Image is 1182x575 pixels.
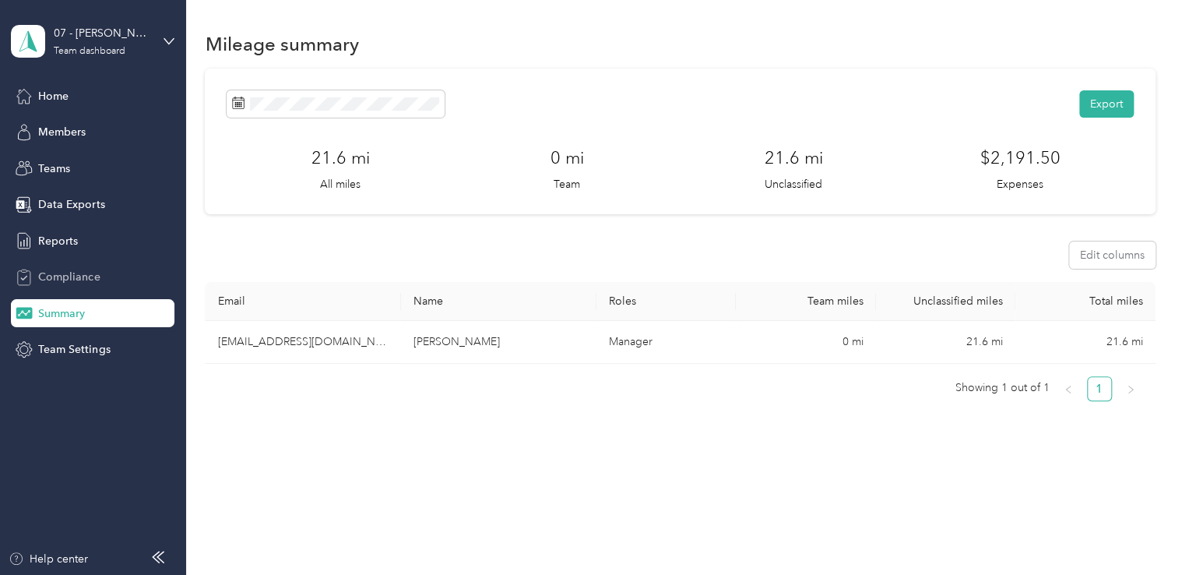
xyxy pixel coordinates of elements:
td: Manager [596,321,736,364]
iframe: Everlance-gr Chat Button Frame [1095,488,1182,575]
h3: 0 mi [550,145,583,171]
th: Roles [596,282,736,321]
h3: 21.6 mi [764,145,822,171]
th: Name [401,282,596,321]
h1: Mileage summary [205,36,358,52]
th: Unclassified miles [876,282,1015,321]
span: Members [38,124,86,140]
td: stalkington@hallswater.com [205,321,400,364]
span: Summary [38,305,85,322]
h3: $2,191.50 [980,145,1060,171]
span: Team Settings [38,341,110,358]
p: Team [554,176,580,192]
button: left [1056,376,1081,401]
div: 07 - [PERSON_NAME] of [PERSON_NAME] [54,25,151,41]
li: Next Page [1118,376,1143,401]
span: Compliance [38,269,100,285]
span: Data Exports [38,196,104,213]
div: Team dashboard [54,47,125,56]
li: 1 [1087,376,1112,401]
th: Team miles [736,282,875,321]
td: Skyler Talkington [401,321,596,364]
td: 21.6 mi [1015,321,1155,364]
td: 0 mi [736,321,875,364]
span: Home [38,88,69,104]
span: right [1126,385,1135,394]
button: right [1118,376,1143,401]
button: Help center [9,551,88,567]
button: Export [1079,90,1134,118]
h3: 21.6 mi [311,145,369,171]
a: 1 [1088,377,1111,400]
span: Showing 1 out of 1 [955,376,1050,400]
span: Teams [38,161,70,177]
span: left [1064,385,1073,394]
th: Total miles [1015,282,1155,321]
span: Reports [38,233,78,249]
p: All miles [320,176,361,192]
th: Email [205,282,400,321]
p: Expenses [997,176,1043,192]
li: Previous Page [1056,376,1081,401]
button: Edit columns [1069,242,1156,269]
td: 21.6 mi [876,321,1015,364]
p: Unclassified [765,176,822,192]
